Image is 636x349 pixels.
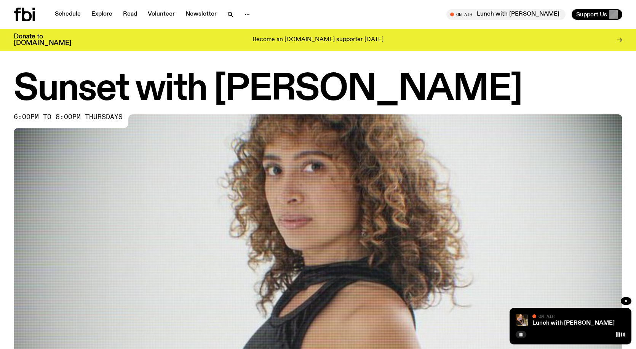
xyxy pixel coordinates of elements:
a: Read [118,9,142,20]
img: SLC lunch cover [516,314,528,326]
button: On AirLunch with [PERSON_NAME] [446,9,566,20]
span: On Air [539,314,555,319]
span: Support Us [576,11,607,18]
a: Lunch with [PERSON_NAME] [532,320,615,326]
p: Become an [DOMAIN_NAME] supporter [DATE] [252,37,384,43]
a: Explore [87,9,117,20]
a: Newsletter [181,9,221,20]
a: Schedule [50,9,85,20]
h1: Sunset with [PERSON_NAME] [14,72,622,107]
a: Volunteer [143,9,179,20]
span: 6:00pm to 8:00pm thursdays [14,114,123,120]
h3: Donate to [DOMAIN_NAME] [14,33,71,46]
button: Support Us [572,9,622,20]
